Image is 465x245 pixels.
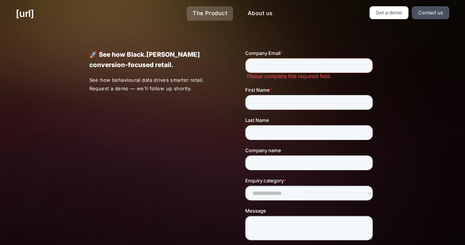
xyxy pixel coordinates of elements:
p: See how behavioural data drives smarter retail. Request a demo — we’ll follow up shortly. [89,76,220,93]
a: About us [242,6,278,21]
a: [URL] [16,6,34,21]
p: 🚀 See how Black.[PERSON_NAME] conversion-focused retail. [89,49,219,70]
a: Contact us [412,6,449,19]
a: Get a demo [369,6,409,19]
a: The Product [187,6,233,21]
